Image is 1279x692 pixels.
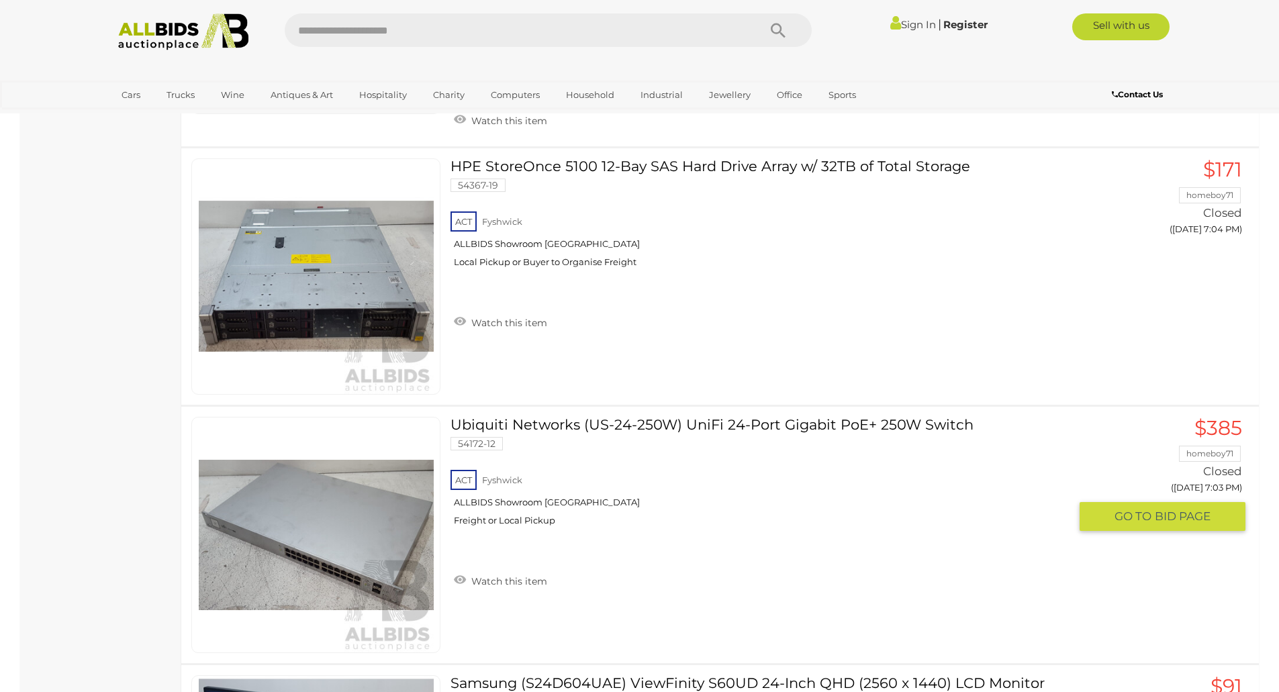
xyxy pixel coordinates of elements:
a: Trucks [158,84,203,106]
a: Ubiquiti Networks (US-24-250W) UniFi 24-Port Gigabit PoE+ 250W Switch 54172-12 ACT Fyshwick ALLBI... [461,417,1069,536]
img: Allbids.com.au [111,13,256,50]
a: Hospitality [350,84,416,106]
a: Household [557,84,623,106]
a: Contact Us [1112,87,1166,102]
a: Cars [113,84,149,106]
a: $385 homeboy71 Closed ([DATE] 7:03 PM) GO TOBID PAGE [1090,417,1245,532]
button: Search [745,13,812,47]
button: GO TOBID PAGE [1080,502,1245,531]
span: $171 [1203,157,1242,182]
a: Watch this item [451,109,551,130]
a: Watch this item [451,311,551,332]
span: Watch this item [468,115,547,127]
a: HPE StoreOnce 5100 12-Bay SAS Hard Drive Array w/ 32TB of Total Storage 54367-19 ACT Fyshwick ALL... [461,158,1069,278]
a: Watch this item [451,570,551,590]
a: Wine [212,84,253,106]
b: Contact Us [1112,89,1163,99]
span: | [938,17,941,32]
a: $171 homeboy71 Closed ([DATE] 7:04 PM) [1090,158,1245,242]
a: Industrial [632,84,692,106]
span: BID PAGE [1155,509,1211,524]
img: 54172-12a.jpg [199,417,434,652]
a: Jewellery [700,84,759,106]
span: GO TO [1115,509,1155,524]
a: Sign In [890,18,936,31]
img: 54367-19a.jpg [199,159,434,394]
span: $385 [1194,415,1242,440]
a: Register [943,18,988,31]
a: Computers [482,84,549,106]
span: Watch this item [468,317,547,329]
a: Office [768,84,811,106]
a: Sports [820,84,865,106]
a: Charity [424,84,473,106]
a: Sell with us [1072,13,1170,40]
a: [GEOGRAPHIC_DATA] [113,106,226,128]
span: Watch this item [468,575,547,587]
a: Antiques & Art [262,84,342,106]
